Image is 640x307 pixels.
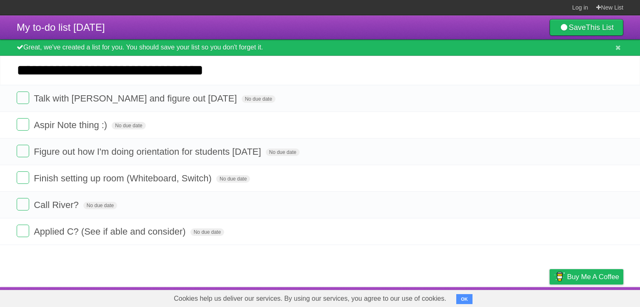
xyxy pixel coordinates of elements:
span: No due date [83,202,117,209]
button: OK [456,294,472,304]
span: Figure out how I'm doing orientation for students [DATE] [34,146,263,157]
label: Done [17,171,29,184]
label: Done [17,145,29,157]
span: Applied C? (See if able and consider) [34,226,187,237]
span: No due date [242,95,275,103]
label: Done [17,198,29,210]
span: Finish setting up room (Whiteboard, Switch) [34,173,214,183]
span: No due date [190,228,224,236]
span: My to-do list [DATE] [17,22,105,33]
span: Talk with [PERSON_NAME] and figure out [DATE] [34,93,239,104]
a: SaveThis List [550,19,623,36]
a: Developers [466,289,500,305]
label: Done [17,225,29,237]
a: About [439,289,456,305]
a: Terms [510,289,529,305]
label: Done [17,118,29,131]
span: Aspir Note thing :) [34,120,109,130]
img: Buy me a coffee [554,270,565,284]
span: No due date [216,175,250,183]
a: Privacy [539,289,560,305]
span: No due date [266,149,300,156]
span: Call River? [34,200,81,210]
b: This List [586,23,614,32]
span: No due date [112,122,145,129]
span: Cookies help us deliver our services. By using our services, you agree to our use of cookies. [165,290,455,307]
label: Done [17,92,29,104]
a: Suggest a feature [571,289,623,305]
a: Buy me a coffee [550,269,623,285]
span: Buy me a coffee [567,270,619,284]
